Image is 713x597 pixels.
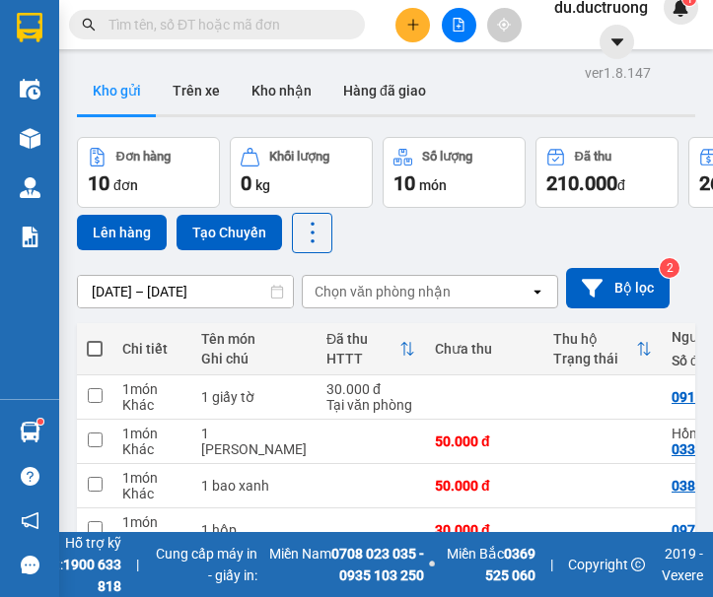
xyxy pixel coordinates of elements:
[122,486,181,501] div: Khác
[435,522,534,538] div: 30.000 đ
[608,33,626,51] span: caret-down
[553,331,636,347] div: Thu hộ
[497,18,511,32] span: aim
[550,554,553,575] span: |
[660,258,679,278] sup: 2
[20,177,40,198] img: warehouse-icon
[157,67,236,114] button: Trên xe
[201,478,307,494] div: 1 bao xanh
[20,422,40,442] img: warehouse-icon
[327,67,442,114] button: Hàng đã giao
[383,137,526,208] button: Số lượng10món
[435,433,534,449] div: 50.000 đ
[201,389,307,405] div: 1 giấy tờ
[77,215,167,250] button: Lên hàng
[201,331,307,347] div: Tên món
[136,554,139,575] span: |
[21,467,39,486] span: question-circle
[241,171,251,195] span: 0
[435,478,534,494] div: 50.000 đ
[435,341,534,357] div: Chưa thu
[201,351,307,366] div: Ghi chú
[566,268,670,308] button: Bộ lọc
[269,150,329,164] div: Khối lượng
[116,150,171,164] div: Đơn hàng
[122,470,181,486] div: 1 món
[326,397,415,413] div: Tại văn phòng
[122,397,181,413] div: Khác
[429,561,435,568] span: ⚪️
[20,79,40,99] img: warehouse-icon
[331,546,424,583] strong: 0708 023 035 - 0935 103 250
[122,514,181,530] div: 1 món
[585,62,651,84] div: ver 1.8.147
[154,543,256,586] span: Cung cấp máy in - giấy in:
[631,558,645,571] span: copyright
[17,13,42,42] img: logo-vxr
[82,18,96,32] span: search
[88,171,109,195] span: 10
[122,530,181,546] div: Khác
[21,556,39,574] span: message
[530,284,545,299] svg: open
[543,323,662,375] th: Toggle SortBy
[21,511,39,530] span: notification
[485,546,535,583] strong: 0369 525 060
[326,351,399,366] div: HTTT
[236,67,327,114] button: Kho nhận
[419,177,447,193] span: món
[393,171,415,195] span: 10
[122,426,181,441] div: 1 món
[262,543,425,586] span: Miền Nam
[177,215,282,250] button: Tạo Chuyến
[535,137,678,208] button: Đã thu210.000đ
[440,543,535,586] span: Miền Bắc
[108,14,341,35] input: Tìm tên, số ĐT hoặc mã đơn
[201,522,307,538] div: 1 hộp
[315,282,451,301] div: Chọn văn phòng nhận
[20,128,40,149] img: warehouse-icon
[553,351,636,366] div: Trạng thái
[422,150,472,164] div: Số lượng
[20,227,40,247] img: solution-icon
[37,419,43,425] sup: 1
[600,25,634,59] button: caret-down
[201,426,307,457] div: 1 cát tông
[77,137,220,208] button: Đơn hàng10đơn
[617,177,625,193] span: đ
[122,341,181,357] div: Chi tiết
[546,171,617,195] span: 210.000
[63,557,121,594] strong: 1900 633 818
[487,8,522,42] button: aim
[113,177,138,193] span: đơn
[77,67,157,114] button: Kho gửi
[326,331,399,347] div: Đã thu
[395,8,430,42] button: plus
[575,150,611,164] div: Đã thu
[442,8,476,42] button: file-add
[317,323,425,375] th: Toggle SortBy
[255,177,270,193] span: kg
[78,276,293,307] input: Select a date range.
[230,137,373,208] button: Khối lượng0kg
[326,381,415,397] div: 30.000 đ
[452,18,465,32] span: file-add
[122,441,181,457] div: Khác
[406,18,420,32] span: plus
[122,381,181,397] div: 1 món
